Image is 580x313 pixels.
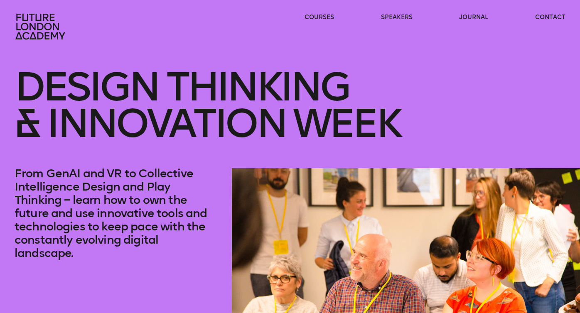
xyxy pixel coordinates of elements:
p: From GenAI and VR to Collective Intelligence Design and Play Thinking – learn how to own the futu... [15,167,218,260]
a: speakers [381,13,413,22]
a: journal [459,13,488,22]
a: courses [305,13,334,22]
h1: Design Thinking & innovation Week [15,42,565,168]
a: contact [535,13,565,22]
